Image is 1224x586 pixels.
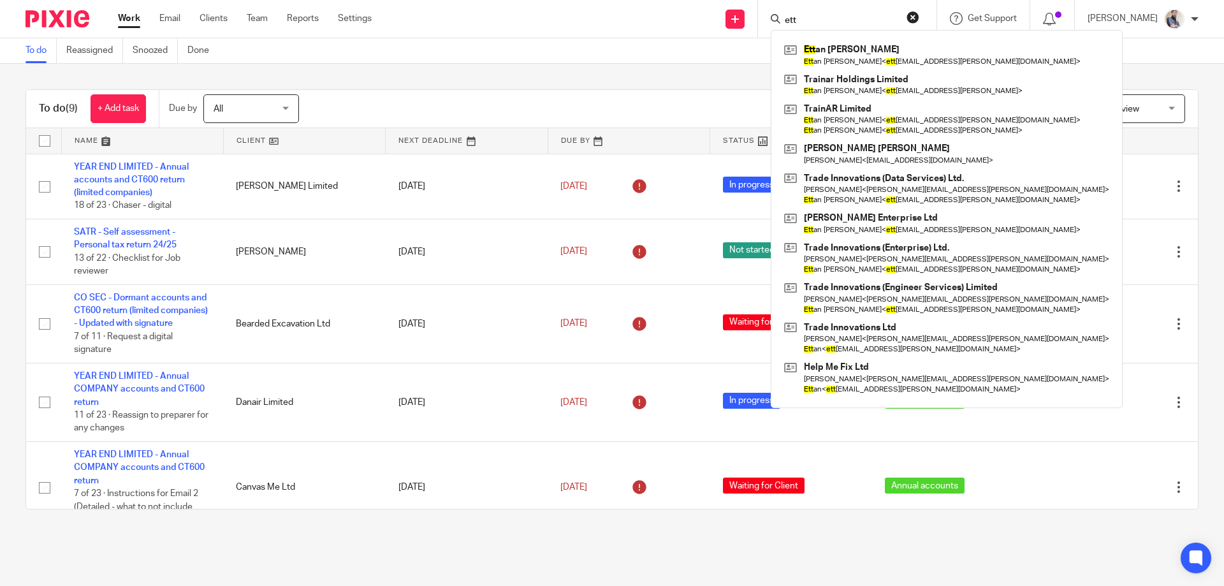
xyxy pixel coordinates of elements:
[386,363,548,441] td: [DATE]
[187,38,219,63] a: Done
[723,478,805,494] span: Waiting for Client
[560,247,587,256] span: [DATE]
[74,163,189,198] a: YEAR END LIMITED - Annual accounts and CT600 return (limited companies)
[287,12,319,25] a: Reports
[223,154,385,219] td: [PERSON_NAME] Limited
[560,182,587,191] span: [DATE]
[200,12,228,25] a: Clients
[968,14,1017,23] span: Get Support
[907,11,919,24] button: Clear
[74,254,180,276] span: 13 of 22 · Checklist for Job reviewer
[214,105,223,114] span: All
[74,489,198,524] span: 7 of 23 · Instructions for Email 2 (Detailed - what to not include based of the...
[74,372,205,407] a: YEAR END LIMITED - Annual COMPANY accounts and CT600 return
[66,38,123,63] a: Reassigned
[386,154,548,219] td: [DATE]
[723,177,780,193] span: In progress
[783,15,898,27] input: Search
[885,478,965,494] span: Annual accounts
[74,201,171,210] span: 18 of 23 · Chaser - digital
[223,441,385,533] td: Canvas Me Ltd
[723,314,805,330] span: Waiting for Client
[1164,9,1184,29] img: Pixie%2002.jpg
[74,228,177,249] a: SATR - Self assessment - Personal tax return 24/25
[223,219,385,285] td: [PERSON_NAME]
[133,38,178,63] a: Snoozed
[74,450,205,485] a: YEAR END LIMITED - Annual COMPANY accounts and CT600 return
[74,332,173,355] span: 7 of 11 · Request a digital signature
[223,284,385,363] td: Bearded Excavation Ltd
[247,12,268,25] a: Team
[25,10,89,27] img: Pixie
[560,398,587,407] span: [DATE]
[74,411,208,433] span: 11 of 23 · Reassign to preparer for any changes
[25,38,57,63] a: To do
[66,103,78,114] span: (9)
[386,219,548,285] td: [DATE]
[560,483,587,492] span: [DATE]
[169,102,197,115] p: Due by
[560,319,587,328] span: [DATE]
[723,393,780,409] span: In progress
[338,12,372,25] a: Settings
[386,284,548,363] td: [DATE]
[159,12,180,25] a: Email
[223,363,385,441] td: Danair Limited
[118,12,140,25] a: Work
[1088,12,1158,25] p: [PERSON_NAME]
[386,441,548,533] td: [DATE]
[74,293,208,328] a: CO SEC - Dormant accounts and CT600 return (limited companies) - Updated with signature
[91,94,146,123] a: + Add task
[39,102,78,115] h1: To do
[723,242,781,258] span: Not started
